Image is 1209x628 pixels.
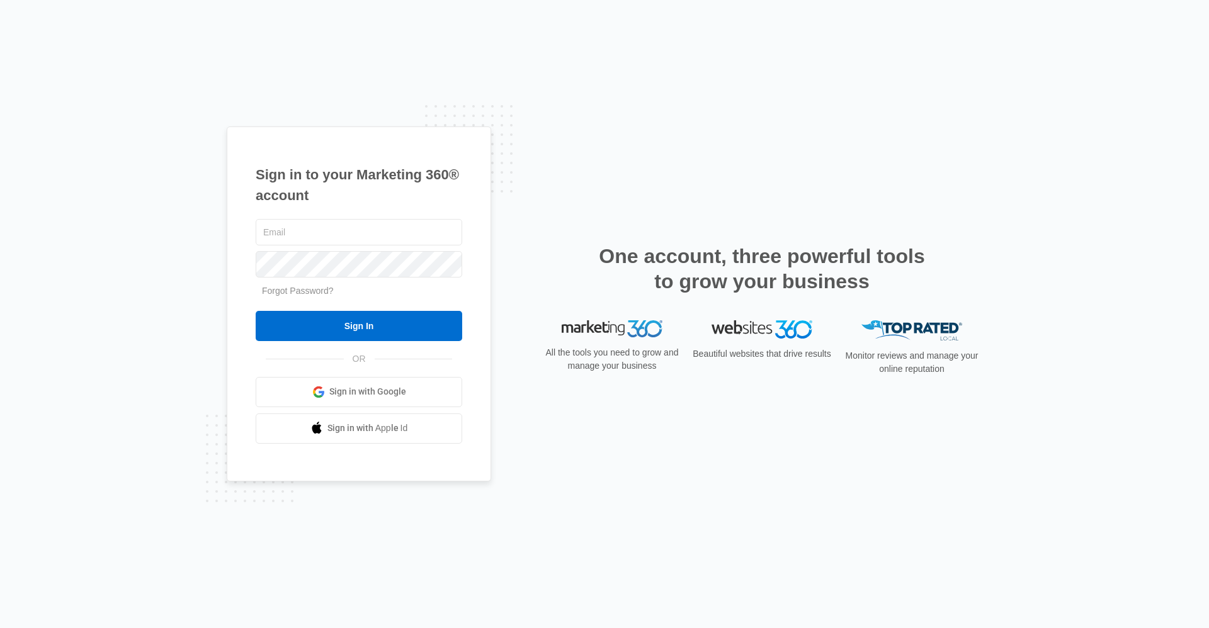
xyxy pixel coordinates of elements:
[861,320,962,341] img: Top Rated Local
[712,320,812,339] img: Websites 360
[562,320,662,338] img: Marketing 360
[329,385,406,398] span: Sign in with Google
[262,286,334,296] a: Forgot Password?
[256,164,462,206] h1: Sign in to your Marketing 360® account
[542,346,683,373] p: All the tools you need to grow and manage your business
[256,311,462,341] input: Sign In
[595,244,929,294] h2: One account, three powerful tools to grow your business
[691,347,832,361] p: Beautiful websites that drive results
[344,352,375,366] span: OR
[841,349,982,376] p: Monitor reviews and manage your online reputation
[256,377,462,407] a: Sign in with Google
[256,219,462,245] input: Email
[256,413,462,444] a: Sign in with Apple Id
[327,422,408,435] span: Sign in with Apple Id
